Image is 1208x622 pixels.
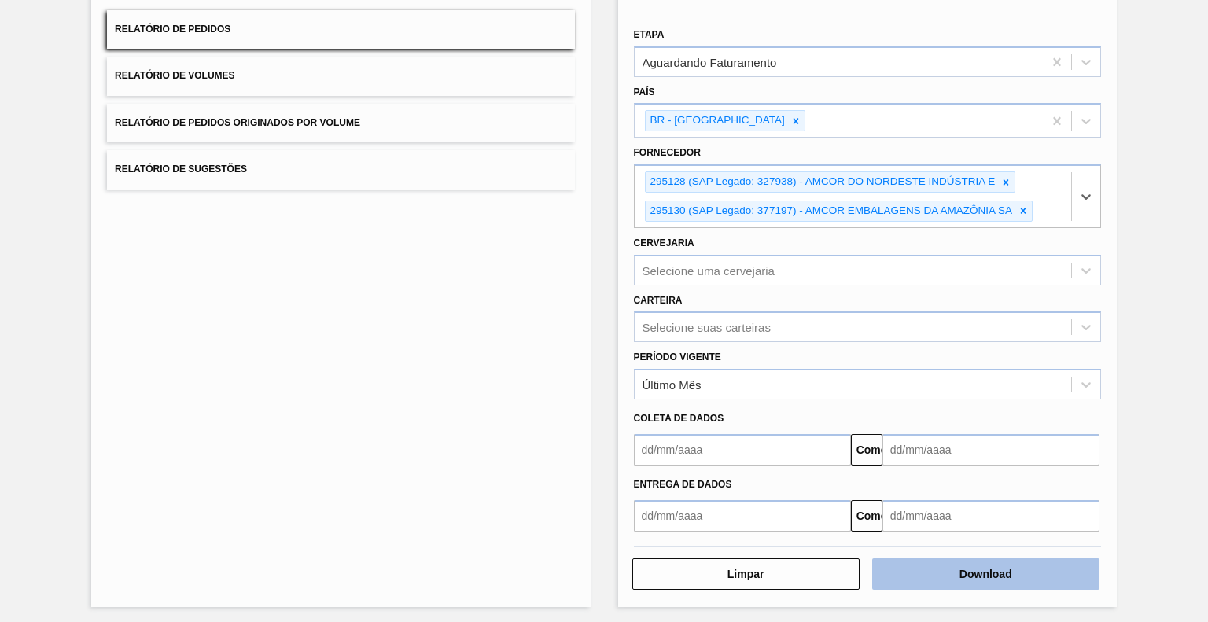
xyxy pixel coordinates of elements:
[107,10,574,49] button: Relatório de Pedidos
[650,114,785,126] font: BR - [GEOGRAPHIC_DATA]
[634,500,851,532] input: dd/mm/aaaa
[643,263,775,277] font: Selecione uma cervejaria
[115,71,234,82] font: Relatório de Volumes
[107,57,574,95] button: Relatório de Volumes
[634,147,701,158] font: Fornecedor
[634,413,724,424] font: Coleta de dados
[643,321,771,334] font: Selecione suas carteiras
[650,175,996,187] font: 295128 (SAP Legado: 327938) - AMCOR DO NORDESTE INDÚSTRIA E
[856,443,893,456] font: Comeu
[115,164,247,175] font: Relatório de Sugestões
[851,500,882,532] button: Comeu
[632,558,860,590] button: Limpar
[115,117,360,128] font: Relatório de Pedidos Originados por Volume
[727,568,764,580] font: Limpar
[634,479,732,490] font: Entrega de dados
[634,434,851,466] input: dd/mm/aaaa
[856,510,893,522] font: Comeu
[882,434,1099,466] input: dd/mm/aaaa
[872,558,1099,590] button: Download
[634,295,683,306] font: Carteira
[107,150,574,189] button: Relatório de Sugestões
[643,55,777,68] font: Aguardando Faturamento
[634,351,721,363] font: Período Vigente
[634,86,655,98] font: País
[959,568,1012,580] font: Download
[115,24,230,35] font: Relatório de Pedidos
[851,434,882,466] button: Comeu
[634,29,665,40] font: Etapa
[107,104,574,142] button: Relatório de Pedidos Originados por Volume
[634,237,694,248] font: Cervejaria
[643,378,702,392] font: Último Mês
[650,204,1012,216] font: 295130 (SAP Legado: 377197) - AMCOR EMBALAGENS DA AMAZÔNIA SA
[882,500,1099,532] input: dd/mm/aaaa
